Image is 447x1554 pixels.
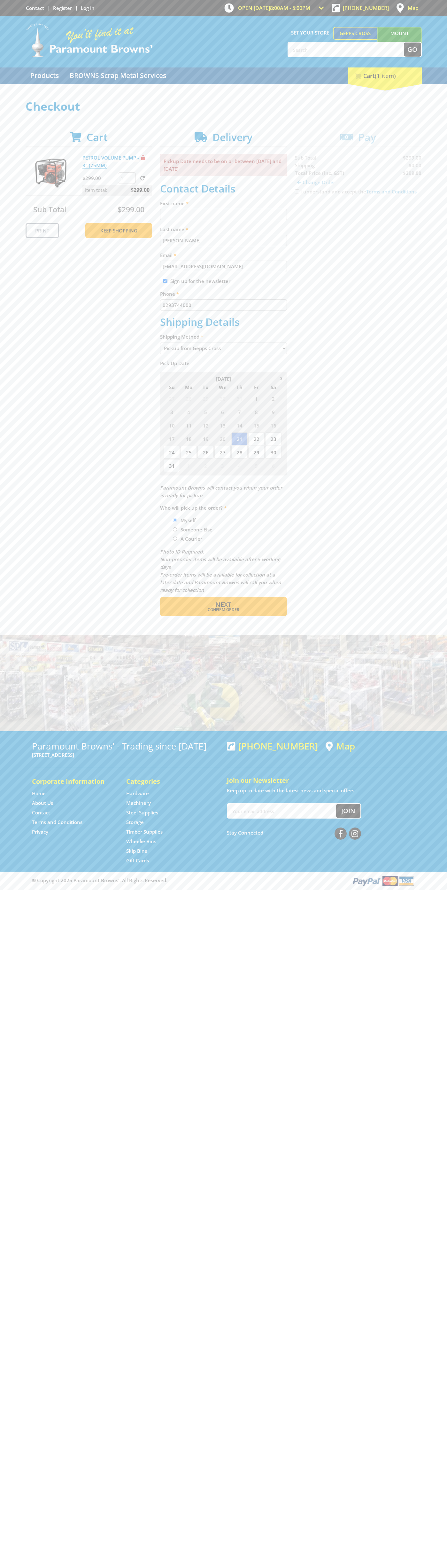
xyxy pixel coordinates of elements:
a: Remove from cart [141,154,145,161]
a: Go to the Machinery page [126,800,151,806]
label: Email [160,251,287,259]
button: Go [404,43,421,57]
a: View a map of Gepps Cross location [326,741,355,751]
a: Print [26,223,59,238]
a: Go to the Products page [26,67,64,84]
span: Th [231,383,248,391]
span: 20 [214,432,231,445]
span: $299.00 [118,204,144,215]
a: Keep Shopping [85,223,152,238]
h5: Join our Newsletter [227,776,415,785]
span: 19 [197,432,214,445]
div: [PHONE_NUMBER] [227,741,318,751]
span: OPEN [DATE] [238,4,310,12]
div: ® Copyright 2025 Paramount Browns'. All Rights Reserved. [26,875,422,887]
span: 27 [164,392,180,405]
span: 1 [248,392,265,405]
span: 24 [164,446,180,459]
a: Go to the Contact page [26,5,44,11]
a: Go to the registration page [53,5,72,11]
span: 11 [181,419,197,432]
span: 8:00am - 5:00pm [270,4,310,12]
span: 21 [231,432,248,445]
span: 17 [164,432,180,445]
h2: Shipping Details [160,316,287,328]
label: A Courier [178,533,204,544]
span: (1 item) [375,72,396,80]
span: 31 [231,392,248,405]
a: Log in [81,5,95,11]
input: Please select who will pick up the order. [173,537,177,541]
span: Set your store [288,27,333,38]
label: Someone Else [178,524,215,535]
span: We [214,383,231,391]
button: Join [336,804,360,818]
a: Go to the Contact page [32,809,50,816]
span: 4 [181,405,197,418]
label: Shipping Method [160,333,287,341]
span: 2 [265,392,281,405]
label: Who will pick up the order? [160,504,287,512]
span: 5 [248,459,265,472]
select: Please select a shipping method. [160,342,287,354]
span: Mo [181,383,197,391]
span: 10 [164,419,180,432]
input: Your email address [227,804,336,818]
span: 30 [214,392,231,405]
input: Search [288,43,404,57]
h1: Checkout [26,100,422,113]
a: Go to the Gift Cards page [126,857,149,864]
label: Phone [160,290,287,298]
input: Please select who will pick up the order. [173,527,177,531]
p: $299.00 [82,174,117,182]
span: $299.00 [131,185,150,195]
h3: Paramount Browns' - Trading since [DATE] [32,741,220,751]
p: Pickup Date needs to be on or between [DATE] and [DATE] [160,154,287,176]
a: Go to the Skip Bins page [126,848,147,854]
span: 6 [265,459,281,472]
h5: Corporate Information [32,777,113,786]
span: 8 [248,405,265,418]
h5: Categories [126,777,208,786]
span: 27 [214,446,231,459]
div: Cart [348,67,422,84]
a: Go to the Steel Supplies page [126,809,158,816]
a: Go to the Home page [32,790,46,797]
span: Confirm order [174,608,273,612]
span: Fr [248,383,265,391]
span: 9 [265,405,281,418]
span: 16 [265,419,281,432]
img: Paramount Browns' [26,22,153,58]
span: 25 [181,446,197,459]
label: Sign up for the newsletter [170,278,230,284]
a: Go to the Timber Supplies page [126,828,163,835]
a: Mount [PERSON_NAME] [377,27,422,51]
span: Cart [87,130,108,144]
span: Tu [197,383,214,391]
em: Paramount Browns will contact you when your order is ready for pickup [160,484,282,498]
span: [DATE] [216,376,231,382]
span: 31 [164,459,180,472]
span: 3 [164,405,180,418]
h2: Contact Details [160,183,287,195]
span: 26 [197,446,214,459]
a: Go to the BROWNS Scrap Metal Services page [65,67,171,84]
div: Stay Connected [227,825,361,840]
a: Go to the About Us page [32,800,53,806]
input: Please enter your first name. [160,209,287,220]
span: 13 [214,419,231,432]
p: [STREET_ADDRESS] [32,751,220,759]
span: Next [215,600,231,609]
span: Sa [265,383,281,391]
a: Go to the Hardware page [126,790,149,797]
label: First name [160,200,287,207]
a: Go to the Privacy page [32,828,48,835]
span: 12 [197,419,214,432]
label: Last name [160,225,287,233]
input: Please select who will pick up the order. [173,518,177,522]
input: Please enter your email address. [160,261,287,272]
a: Go to the Storage page [126,819,144,826]
span: 15 [248,419,265,432]
span: 1 [181,459,197,472]
a: Go to the Terms and Conditions page [32,819,82,826]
